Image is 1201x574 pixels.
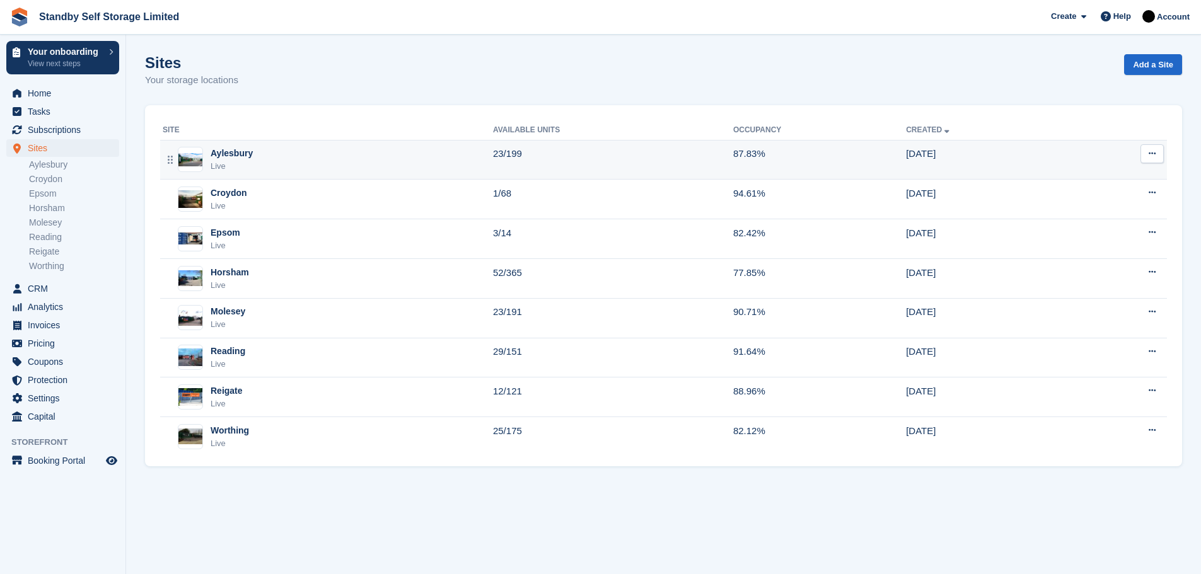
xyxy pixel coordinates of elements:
td: 3/14 [493,219,733,259]
td: 91.64% [733,338,906,377]
img: Image of Molesey site [178,310,202,326]
span: Coupons [28,353,103,370]
span: Settings [28,389,103,407]
div: Live [211,160,253,173]
div: Aylesbury [211,147,253,160]
img: Image of Reigate site [178,388,202,406]
div: Live [211,279,249,292]
a: menu [6,280,119,297]
span: CRM [28,280,103,297]
div: Horsham [211,266,249,279]
a: Aylesbury [29,159,119,171]
td: 23/191 [493,298,733,338]
img: stora-icon-8386f47178a22dfd0bd8f6a31ec36ba5ce8667c1dd55bd0f319d3a0aa187defe.svg [10,8,29,26]
td: 82.12% [733,417,906,456]
h1: Sites [145,54,238,71]
a: Created [906,125,952,134]
img: Image of Aylesbury site [178,153,202,166]
p: Your onboarding [28,47,103,56]
span: Invoices [28,316,103,334]
div: Live [211,239,240,252]
a: Reading [29,231,119,243]
span: Booking Portal [28,452,103,469]
div: Live [211,398,243,410]
a: menu [6,316,119,334]
p: Your storage locations [145,73,238,88]
span: Sites [28,139,103,157]
img: Image of Horsham site [178,270,202,287]
div: Live [211,318,245,331]
span: Capital [28,408,103,425]
span: Pricing [28,335,103,352]
th: Available Units [493,120,733,141]
p: View next steps [28,58,103,69]
a: menu [6,335,119,352]
a: menu [6,121,119,139]
span: Subscriptions [28,121,103,139]
td: [DATE] [906,180,1071,219]
a: menu [6,84,119,102]
a: menu [6,408,119,425]
a: Your onboarding View next steps [6,41,119,74]
td: [DATE] [906,417,1071,456]
div: Molesey [211,305,245,318]
span: Analytics [28,298,103,316]
a: Reigate [29,246,119,258]
td: 90.71% [733,298,906,338]
a: Epsom [29,188,119,200]
span: Home [28,84,103,102]
a: menu [6,389,119,407]
img: Image of Epsom site [178,232,202,244]
a: Horsham [29,202,119,214]
div: Live [211,437,249,450]
td: 52/365 [493,259,733,299]
span: Tasks [28,103,103,120]
td: 82.42% [733,219,906,259]
div: Live [211,358,245,370]
img: Stephen Hambridge [1142,10,1155,23]
span: Storefront [11,436,125,449]
td: 25/175 [493,417,733,456]
th: Site [160,120,493,141]
div: Croydon [211,187,247,200]
td: 94.61% [733,180,906,219]
a: menu [6,452,119,469]
td: [DATE] [906,338,1071,377]
div: Reigate [211,384,243,398]
span: Help [1113,10,1131,23]
a: Croydon [29,173,119,185]
img: Image of Croydon site [178,190,202,209]
div: Reading [211,345,245,358]
td: 88.96% [733,377,906,417]
td: 29/151 [493,338,733,377]
a: Worthing [29,260,119,272]
a: Standby Self Storage Limited [34,6,184,27]
td: 12/121 [493,377,733,417]
div: Epsom [211,226,240,239]
span: Protection [28,371,103,389]
img: Image of Worthing site [178,428,202,444]
td: [DATE] [906,298,1071,338]
a: menu [6,103,119,120]
td: [DATE] [906,259,1071,299]
div: Live [211,200,247,212]
a: menu [6,139,119,157]
td: 77.85% [733,259,906,299]
a: menu [6,353,119,370]
span: Account [1157,11,1190,23]
span: Create [1051,10,1076,23]
a: Molesey [29,217,119,229]
td: [DATE] [906,140,1071,180]
th: Occupancy [733,120,906,141]
td: 1/68 [493,180,733,219]
a: menu [6,298,119,316]
td: 87.83% [733,140,906,180]
td: 23/199 [493,140,733,180]
a: Preview store [104,453,119,468]
img: Image of Reading site [178,348,202,367]
a: Add a Site [1124,54,1182,75]
div: Worthing [211,424,249,437]
td: [DATE] [906,377,1071,417]
a: menu [6,371,119,389]
td: [DATE] [906,219,1071,259]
